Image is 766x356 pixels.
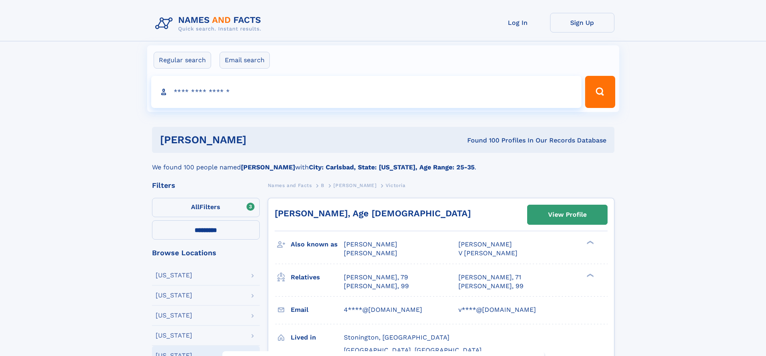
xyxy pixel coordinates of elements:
[156,312,192,319] div: [US_STATE]
[458,240,512,248] span: [PERSON_NAME]
[344,249,397,257] span: [PERSON_NAME]
[241,163,295,171] b: [PERSON_NAME]
[275,208,471,218] a: [PERSON_NAME], Age [DEMOGRAPHIC_DATA]
[458,282,524,291] a: [PERSON_NAME], 99
[528,205,607,224] a: View Profile
[458,273,521,282] a: [PERSON_NAME], 71
[585,273,594,278] div: ❯
[344,282,409,291] a: [PERSON_NAME], 99
[585,240,594,245] div: ❯
[156,292,192,299] div: [US_STATE]
[151,76,582,108] input: search input
[154,52,211,69] label: Regular search
[152,13,268,35] img: Logo Names and Facts
[386,183,406,188] span: Victoria
[321,180,324,190] a: B
[344,334,450,341] span: Stonington, [GEOGRAPHIC_DATA]
[321,183,324,188] span: B
[156,332,192,339] div: [US_STATE]
[191,203,199,211] span: All
[160,135,357,145] h1: [PERSON_NAME]
[291,271,344,284] h3: Relatives
[152,153,614,172] div: We found 100 people named with .
[268,180,312,190] a: Names and Facts
[152,198,260,217] label: Filters
[333,183,376,188] span: [PERSON_NAME]
[156,272,192,279] div: [US_STATE]
[333,180,376,190] a: [PERSON_NAME]
[220,52,270,69] label: Email search
[309,163,474,171] b: City: Carlsbad, State: [US_STATE], Age Range: 25-35
[152,249,260,256] div: Browse Locations
[344,240,397,248] span: [PERSON_NAME]
[585,76,615,108] button: Search Button
[291,238,344,251] h3: Also known as
[152,182,260,189] div: Filters
[486,13,550,33] a: Log In
[291,303,344,317] h3: Email
[344,273,408,282] a: [PERSON_NAME], 79
[291,331,344,344] h3: Lived in
[357,136,606,145] div: Found 100 Profiles In Our Records Database
[550,13,614,33] a: Sign Up
[458,249,518,257] span: V [PERSON_NAME]
[548,205,587,224] div: View Profile
[344,346,482,354] span: [GEOGRAPHIC_DATA], [GEOGRAPHIC_DATA]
